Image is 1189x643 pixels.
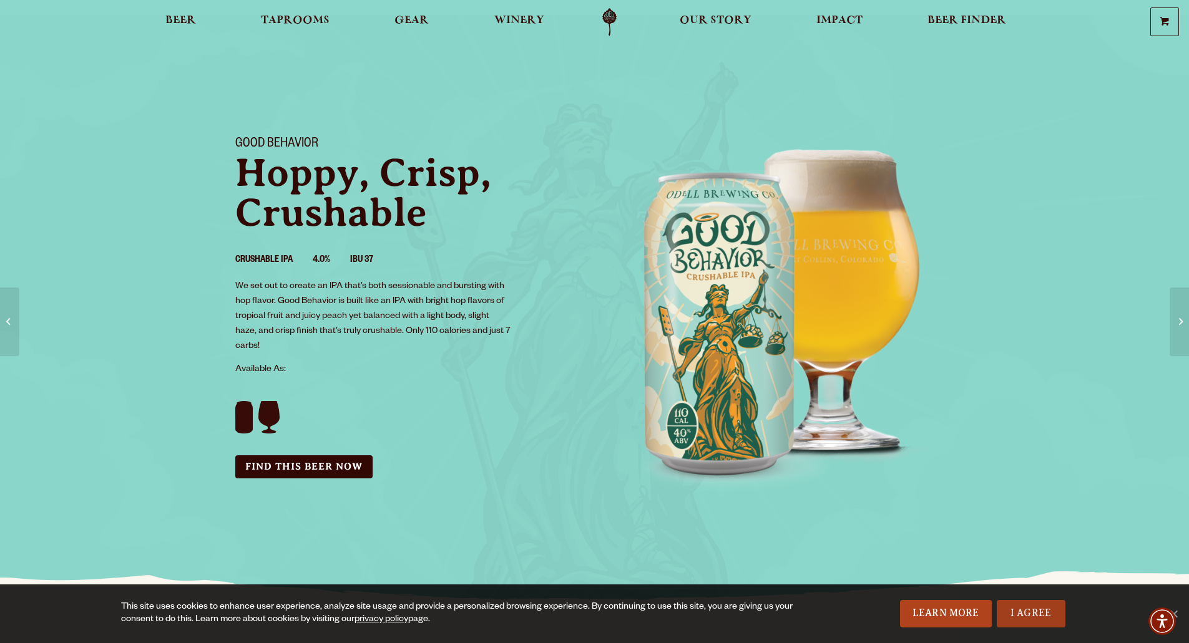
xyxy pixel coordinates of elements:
[486,8,552,36] a: Winery
[235,137,580,153] h1: Good Behavior
[235,253,313,269] li: Crushable IPA
[313,253,350,269] li: 4.0%
[997,600,1065,627] a: I Agree
[235,362,580,377] p: Available As:
[386,8,437,36] a: Gear
[355,615,408,625] a: privacy policy
[261,16,330,26] span: Taprooms
[121,601,797,626] div: This site uses cookies to enhance user experience, analyze site usage and provide a personalized ...
[394,16,429,26] span: Gear
[900,600,992,627] a: Learn More
[927,16,1006,26] span: Beer Finder
[494,16,544,26] span: Winery
[235,153,580,233] p: Hoppy, Crisp, Crushable
[672,8,760,36] a: Our Story
[235,279,511,354] p: We set out to create an IPA that’s both sessionable and bursting with hop flavor. Good Behavior i...
[680,16,751,26] span: Our Story
[1148,607,1176,635] div: Accessibility Menu
[157,8,204,36] a: Beer
[253,8,338,36] a: Taprooms
[165,16,196,26] span: Beer
[816,16,863,26] span: Impact
[586,8,633,36] a: Odell Home
[350,253,393,269] li: IBU 37
[808,8,871,36] a: Impact
[919,8,1014,36] a: Beer Finder
[235,455,373,478] a: Find this Beer Now
[595,122,969,496] img: Image of can and pour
